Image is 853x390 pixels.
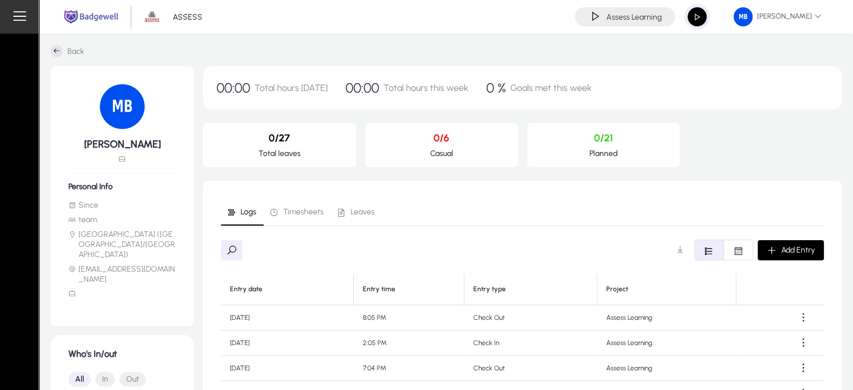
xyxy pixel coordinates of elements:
[781,245,815,255] span: Add Entry
[173,12,202,22] p: ASSESS
[221,305,354,331] td: [DATE]
[212,149,347,158] p: Total leaves
[473,285,506,293] div: Entry type
[283,208,324,216] span: Timesheets
[221,356,354,381] td: [DATE]
[374,149,509,158] p: Casual
[464,356,597,381] td: Check Out
[536,149,671,158] p: Planned
[62,9,121,25] img: main.png
[230,285,262,293] div: Entry date
[331,199,382,226] a: Leaves
[68,200,176,210] li: Since
[351,208,375,216] span: Leaves
[68,138,176,150] h5: [PERSON_NAME]
[230,285,344,293] div: Entry date
[50,45,84,57] a: Back
[464,305,597,331] td: Check Out
[486,80,506,96] span: 0 %
[606,285,727,293] div: Project
[354,274,465,305] th: Entry time
[510,82,592,93] span: Goals met this week
[264,199,331,226] a: Timesheets
[221,331,354,356] td: [DATE]
[68,264,176,285] li: [EMAIL_ADDRESS][DOMAIN_NAME]
[734,7,822,26] span: [PERSON_NAME]
[255,82,328,93] span: Total hours [DATE]
[758,240,824,260] button: Add Entry
[68,215,176,225] li: team
[345,80,379,96] span: 00:00
[354,305,465,331] td: 8:05 PM
[464,331,597,356] td: Check In
[606,12,662,22] h4: Assess Learning
[221,199,264,226] a: Logs
[354,331,465,356] td: 2:05 PM
[694,240,753,260] mat-button-toggle-group: Font Style
[241,208,256,216] span: Logs
[216,80,250,96] span: 00:00
[597,305,736,331] td: Assess Learning
[597,331,736,356] td: Assess Learning
[725,7,831,27] button: [PERSON_NAME]
[68,182,176,191] h6: Personal Info
[536,132,671,144] p: 0/21
[354,356,465,381] td: 7:04 PM
[119,372,146,387] button: Out
[606,285,628,293] div: Project
[95,372,115,387] button: In
[384,82,468,93] span: Total hours this week
[68,372,91,387] button: All
[597,356,736,381] td: Assess Learning
[141,6,163,27] img: 1.png
[100,84,145,129] img: 75.png
[374,132,509,144] p: 0/6
[734,7,753,26] img: 75.png
[473,285,588,293] div: Entry type
[212,132,347,144] p: 0/27
[68,348,176,359] h1: Who's In/out
[68,230,176,260] li: [GEOGRAPHIC_DATA] ([GEOGRAPHIC_DATA]/[GEOGRAPHIC_DATA])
